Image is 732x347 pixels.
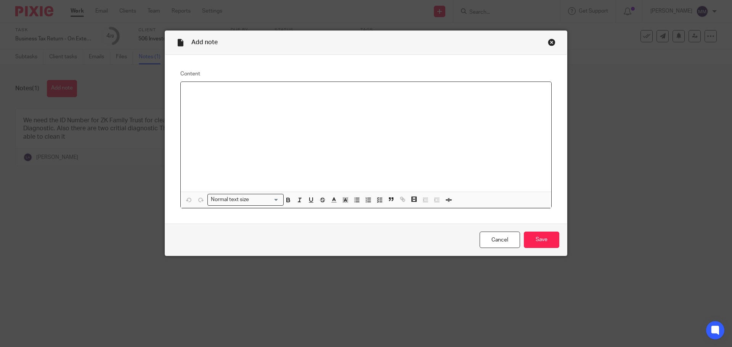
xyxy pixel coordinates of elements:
[480,232,520,248] a: Cancel
[252,196,279,204] input: Search for option
[209,196,251,204] span: Normal text size
[191,39,218,45] span: Add note
[180,70,552,78] label: Content
[524,232,559,248] input: Save
[207,194,284,206] div: Search for option
[548,38,555,46] div: Close this dialog window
